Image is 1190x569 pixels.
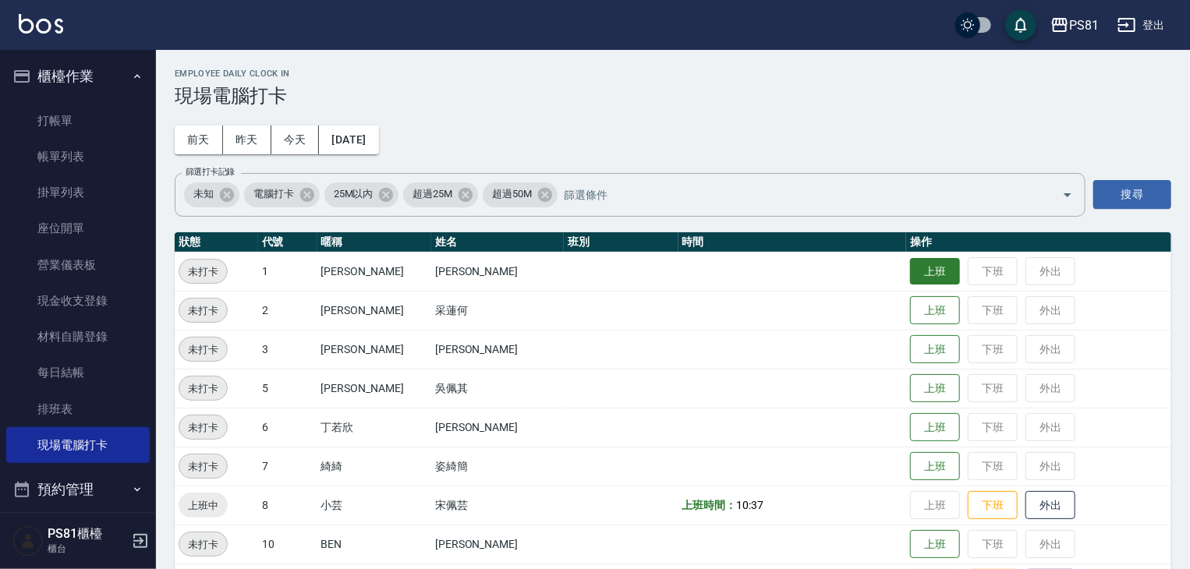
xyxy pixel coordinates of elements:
[317,291,431,330] td: [PERSON_NAME]
[175,232,258,253] th: 狀態
[258,369,317,408] td: 5
[431,252,564,291] td: [PERSON_NAME]
[317,252,431,291] td: [PERSON_NAME]
[6,319,150,355] a: 材料自購登錄
[186,166,235,178] label: 篩選打卡記錄
[736,499,763,511] span: 10:37
[6,283,150,319] a: 現金收支登錄
[910,530,960,559] button: 上班
[271,125,320,154] button: 今天
[1093,180,1171,209] button: 搜尋
[431,369,564,408] td: 吳佩其
[6,210,150,246] a: 座位開單
[6,139,150,175] a: 帳單列表
[179,497,228,514] span: 上班中
[403,186,462,202] span: 超過25M
[431,408,564,447] td: [PERSON_NAME]
[431,447,564,486] td: 姿綺簡
[6,510,150,550] button: 報表及分析
[6,469,150,510] button: 預約管理
[324,182,399,207] div: 25M以內
[678,232,907,253] th: 時間
[431,232,564,253] th: 姓名
[910,296,960,325] button: 上班
[258,330,317,369] td: 3
[6,103,150,139] a: 打帳單
[179,458,227,475] span: 未打卡
[317,232,431,253] th: 暱稱
[179,536,227,553] span: 未打卡
[12,525,44,557] img: Person
[6,175,150,210] a: 掛單列表
[317,330,431,369] td: [PERSON_NAME]
[244,182,320,207] div: 電腦打卡
[317,525,431,564] td: BEN
[179,263,227,280] span: 未打卡
[258,252,317,291] td: 1
[319,125,378,154] button: [DATE]
[682,499,737,511] b: 上班時間：
[258,486,317,525] td: 8
[431,330,564,369] td: [PERSON_NAME]
[258,447,317,486] td: 7
[6,391,150,427] a: 排班表
[179,419,227,436] span: 未打卡
[483,186,541,202] span: 超過50M
[184,186,223,202] span: 未知
[258,291,317,330] td: 2
[179,302,227,319] span: 未打卡
[48,542,127,556] p: 櫃台
[258,525,317,564] td: 10
[1005,9,1036,41] button: save
[223,125,271,154] button: 昨天
[6,247,150,283] a: 營業儀表板
[258,408,317,447] td: 6
[317,369,431,408] td: [PERSON_NAME]
[19,14,63,34] img: Logo
[244,186,303,202] span: 電腦打卡
[175,69,1171,79] h2: Employee Daily Clock In
[910,374,960,403] button: 上班
[910,258,960,285] button: 上班
[317,447,431,486] td: 綺綺
[564,232,678,253] th: 班別
[1111,11,1171,40] button: 登出
[968,491,1018,520] button: 下班
[431,525,564,564] td: [PERSON_NAME]
[6,427,150,463] a: 現場電腦打卡
[317,486,431,525] td: 小芸
[403,182,478,207] div: 超過25M
[560,181,1035,208] input: 篩選條件
[175,85,1171,107] h3: 現場電腦打卡
[6,56,150,97] button: 櫃檯作業
[1055,182,1080,207] button: Open
[6,355,150,391] a: 每日結帳
[317,408,431,447] td: 丁若欣
[179,341,227,358] span: 未打卡
[910,413,960,442] button: 上班
[184,182,239,207] div: 未知
[906,232,1171,253] th: 操作
[483,182,558,207] div: 超過50M
[431,291,564,330] td: 采蓮何
[175,125,223,154] button: 前天
[1044,9,1105,41] button: PS81
[258,232,317,253] th: 代號
[1025,491,1075,520] button: 外出
[910,452,960,481] button: 上班
[179,380,227,397] span: 未打卡
[910,335,960,364] button: 上班
[48,526,127,542] h5: PS81櫃檯
[324,186,383,202] span: 25M以內
[431,486,564,525] td: 宋佩芸
[1069,16,1099,35] div: PS81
